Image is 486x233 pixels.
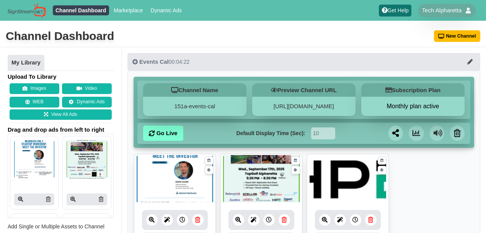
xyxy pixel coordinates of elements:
[379,5,411,17] a: Get Help
[132,58,189,66] div: 00:04:22
[8,55,44,71] a: My Library
[62,97,112,107] a: Dynamic Ads
[139,58,169,65] span: Events Cal
[422,7,462,14] span: Tech Alpharetta
[252,83,356,97] h5: Preview Channel URL
[143,83,246,97] h5: Channel Name
[143,97,246,116] div: 151a-events-cal
[127,53,480,71] button: Events Cal00:04:22
[8,126,114,134] span: Drag and drop ads from left to right
[8,73,114,81] h4: Upload To Library
[8,3,46,18] img: Sign Stream.NET
[223,155,300,203] img: 1080.383 kb
[10,97,59,107] button: WEB
[148,5,185,15] a: Dynamic Ads
[111,5,146,15] a: Marketplace
[137,155,213,203] img: 500.189 kb
[361,102,465,110] button: Monthly plan active
[434,30,481,42] button: New Channel
[8,223,104,230] span: Add Single or Multiple Assets to Channel
[67,140,107,178] img: P250x250 image processing20250819 913637 4fxzd3
[236,129,305,137] label: Default Display Time (Sec):
[62,83,112,94] button: Video
[310,155,386,203] img: 9.013 kb
[6,28,114,44] div: Channel Dashboard
[274,103,334,109] a: [URL][DOMAIN_NAME]
[143,126,183,141] a: Go Live
[10,83,59,94] button: Images
[10,109,112,120] a: View All Ads
[311,127,335,139] input: Seconds
[361,83,465,97] h5: Subscription Plan
[53,5,109,15] a: Channel Dashboard
[14,140,54,178] img: P250x250 image processing20250819 913637 1q8cqz2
